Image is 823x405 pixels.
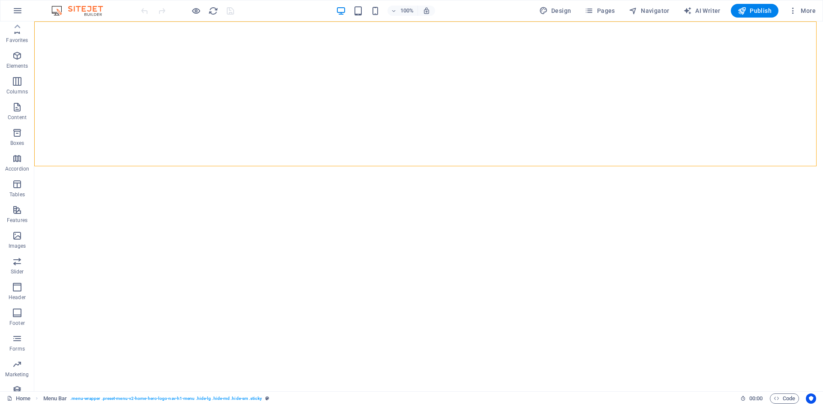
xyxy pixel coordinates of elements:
[536,4,575,18] button: Design
[629,6,670,15] span: Navigator
[5,165,29,172] p: Accordion
[6,37,28,44] p: Favorites
[731,4,778,18] button: Publish
[806,393,816,404] button: Usercentrics
[208,6,218,16] i: Reload page
[9,243,26,249] p: Images
[625,4,673,18] button: Navigator
[740,393,763,404] h6: Session time
[774,393,795,404] span: Code
[680,4,724,18] button: AI Writer
[423,7,430,15] i: On resize automatically adjust zoom level to fit chosen device.
[581,4,618,18] button: Pages
[9,345,25,352] p: Forms
[10,140,24,147] p: Boxes
[789,6,816,15] span: More
[7,393,30,404] a: Click to cancel selection. Double-click to open Pages
[9,320,25,327] p: Footer
[770,393,799,404] button: Code
[785,4,819,18] button: More
[683,6,721,15] span: AI Writer
[9,294,26,301] p: Header
[8,114,27,121] p: Content
[7,217,27,224] p: Features
[9,191,25,198] p: Tables
[208,6,218,16] button: reload
[755,395,757,402] span: :
[6,88,28,95] p: Columns
[5,371,29,378] p: Marketing
[749,393,763,404] span: 00 00
[70,393,261,404] span: . menu-wrapper .preset-menu-v2-home-hero-logo-nav-h1-menu .hide-lg .hide-md .hide-sm .sticky
[43,393,269,404] nav: breadcrumb
[11,268,24,275] p: Slider
[265,396,269,401] i: This element is a customizable preset
[585,6,615,15] span: Pages
[539,6,571,15] span: Design
[49,6,114,16] img: Editor Logo
[43,393,67,404] span: Click to select. Double-click to edit
[387,6,418,16] button: 100%
[738,6,772,15] span: Publish
[400,6,414,16] h6: 100%
[6,63,28,69] p: Elements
